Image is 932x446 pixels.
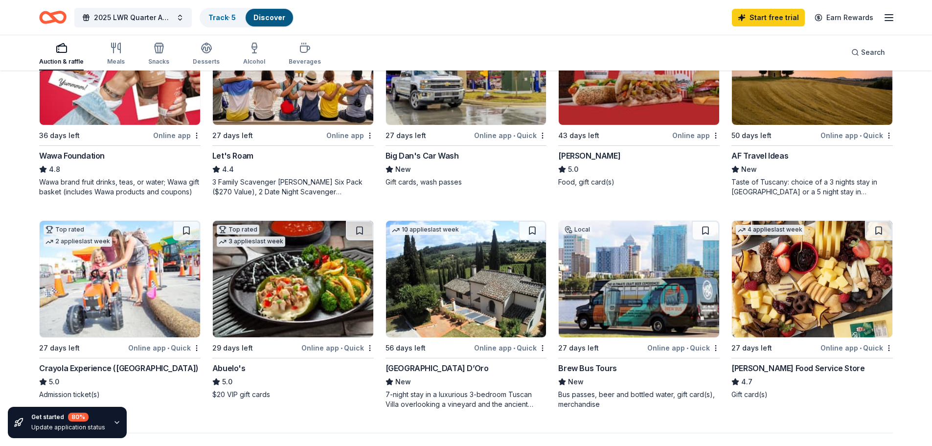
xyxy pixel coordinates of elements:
span: 2025 LWR Quarter Auction [94,12,172,23]
div: Meals [107,58,125,66]
div: Online app Quick [820,342,893,354]
div: 80 % [68,413,89,422]
button: Desserts [193,38,220,70]
button: 2025 LWR Quarter Auction [74,8,192,27]
img: Image for Crayola Experience (Orlando) [40,221,200,337]
div: Food, gift card(s) [558,177,720,187]
div: 43 days left [558,130,599,141]
div: Online app [672,129,720,141]
span: • [686,344,688,352]
span: New [395,376,411,388]
a: Image for Gordon Food Service Store4 applieslast week27 days leftOnline app•Quick[PERSON_NAME] Fo... [731,220,893,399]
div: Crayola Experience ([GEOGRAPHIC_DATA]) [39,362,199,374]
div: Gift cards, wash passes [386,177,547,187]
div: Alcohol [243,58,265,66]
div: Online app Quick [128,342,201,354]
div: 27 days left [731,342,772,354]
span: Search [861,47,885,58]
div: Bus passes, beer and bottled water, gift card(s), merchandise [558,390,720,409]
button: Snacks [148,38,169,70]
a: Image for Villa Sogni D’Oro10 applieslast week56 days leftOnline app•Quick[GEOGRAPHIC_DATA] D’Oro... [386,220,547,409]
span: • [167,344,169,352]
div: 56 days left [386,342,426,354]
a: Image for Abuelo's Top rated3 applieslast week29 days leftOnline app•QuickAbuelo's5.0$20 VIP gift... [212,220,374,399]
div: Update application status [31,423,105,431]
div: 50 days left [731,130,772,141]
div: Auction & raffle [39,58,84,66]
div: Big Dan's Car Wash [386,150,459,162]
div: Snacks [148,58,169,66]
a: Image for Let's Roam1 applylast week27 days leftOnline appLet's Roam4.43 Family Scavenger [PERSON... [212,8,374,197]
span: • [860,132,862,140]
div: [PERSON_NAME] [558,150,620,162]
div: Wawa brand fruit drinks, teas, or water; Wawa gift basket (includes Wawa products and coupons) [39,177,201,197]
div: 4 applies last week [736,225,804,235]
div: 10 applies last week [390,225,461,235]
div: Online app Quick [820,129,893,141]
div: Online app [153,129,201,141]
div: Taste of Tuscany: choice of a 3 nights stay in [GEOGRAPHIC_DATA] or a 5 night stay in [GEOGRAPHIC... [731,177,893,197]
div: [GEOGRAPHIC_DATA] D’Oro [386,362,489,374]
div: 36 days left [39,130,80,141]
a: Earn Rewards [809,9,879,26]
div: Online app Quick [301,342,374,354]
div: Beverages [289,58,321,66]
a: Track· 5 [208,13,236,22]
div: 3 applies last week [217,236,285,247]
div: Online app Quick [647,342,720,354]
div: Local [563,225,592,235]
span: • [513,344,515,352]
a: Home [39,6,67,29]
a: Image for AF Travel Ideas14 applieslast week50 days leftOnline app•QuickAF Travel IdeasNewTaste o... [731,8,893,197]
a: Image for Big Dan's Car WashLocal27 days leftOnline app•QuickBig Dan's Car WashNewGift cards, was... [386,8,547,187]
div: 2 applies last week [44,236,112,247]
div: Abuelo's [212,362,246,374]
a: Discover [253,13,285,22]
a: Image for Crayola Experience (Orlando)Top rated2 applieslast week27 days leftOnline app•QuickCray... [39,220,201,399]
span: • [513,132,515,140]
button: Track· 5Discover [200,8,294,27]
div: Let's Roam [212,150,253,162]
span: New [741,164,757,175]
div: $20 VIP gift cards [212,390,374,399]
button: Auction & raffle [39,38,84,70]
img: Image for Abuelo's [213,221,373,337]
div: Brew Bus Tours [558,362,616,374]
div: 27 days left [386,130,426,141]
button: Alcohol [243,38,265,70]
span: New [395,164,411,175]
div: Wawa Foundation [39,150,105,162]
div: 27 days left [39,342,80,354]
div: Top rated [217,225,259,235]
div: 29 days left [212,342,253,354]
a: Image for Wawa FoundationTop rated4 applieslast week36 days leftOnline appWawa Foundation4.8Wawa ... [39,8,201,197]
div: [PERSON_NAME] Food Service Store [731,362,864,374]
button: Search [843,43,893,62]
button: Meals [107,38,125,70]
a: Start free trial [732,9,805,26]
a: Image for Portillo'sTop rated5 applieslast week43 days leftOnline app[PERSON_NAME]5.0Food, gift c... [558,8,720,187]
div: 27 days left [212,130,253,141]
a: Image for Brew Bus ToursLocal27 days leftOnline app•QuickBrew Bus ToursNewBus passes, beer and bo... [558,220,720,409]
div: Online app Quick [474,129,546,141]
img: Image for Brew Bus Tours [559,221,719,337]
span: • [860,344,862,352]
span: New [568,376,584,388]
div: Admission ticket(s) [39,390,201,399]
img: Image for Gordon Food Service Store [732,221,892,337]
span: 5.0 [49,376,59,388]
div: Top rated [44,225,86,235]
div: 3 Family Scavenger [PERSON_NAME] Six Pack ($270 Value), 2 Date Night Scavenger [PERSON_NAME] Two ... [212,177,374,197]
span: • [341,344,342,352]
span: 4.7 [741,376,752,388]
div: Online app [326,129,374,141]
img: Image for Villa Sogni D’Oro [386,221,546,337]
span: 5.0 [222,376,232,388]
div: Desserts [193,58,220,66]
button: Beverages [289,38,321,70]
div: AF Travel Ideas [731,150,788,162]
div: Gift card(s) [731,390,893,399]
span: 4.8 [49,164,60,175]
span: 4.4 [222,164,234,175]
div: 27 days left [558,342,599,354]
